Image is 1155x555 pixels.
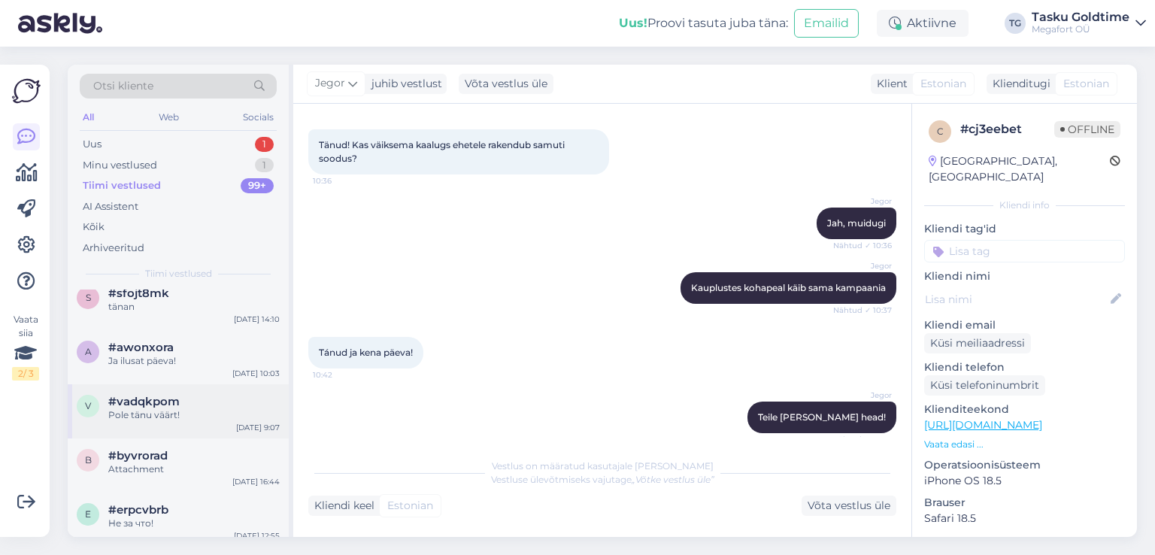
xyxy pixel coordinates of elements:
[827,217,886,229] span: Jah, muidugi
[83,137,102,152] div: Uus
[156,108,182,127] div: Web
[365,76,442,92] div: juhib vestlust
[492,460,714,472] span: Vestlus on määratud kasutajale [PERSON_NAME]
[924,457,1125,473] p: Operatsioonisüsteem
[871,76,908,92] div: Klient
[83,158,157,173] div: Minu vestlused
[833,240,892,251] span: Nähtud ✓ 10:36
[108,449,168,462] span: #byvrorad
[83,199,138,214] div: AI Assistent
[241,178,274,193] div: 99+
[835,260,892,271] span: Jegor
[924,199,1125,212] div: Kliendi info
[236,422,280,433] div: [DATE] 9:07
[232,368,280,379] div: [DATE] 10:03
[924,495,1125,511] p: Brauser
[924,418,1042,432] a: [URL][DOMAIN_NAME]
[255,158,274,173] div: 1
[924,438,1125,451] p: Vaata edasi ...
[802,496,896,516] div: Võta vestlus üle
[758,411,886,423] span: Teile [PERSON_NAME] head!
[85,400,91,411] span: v
[833,305,892,316] span: Nähtud ✓ 10:37
[924,375,1045,396] div: Küsi telefoninumbrit
[794,9,859,38] button: Emailid
[308,498,374,514] div: Kliendi keel
[83,220,105,235] div: Kõik
[108,408,280,422] div: Pole tänu väärt!
[12,77,41,105] img: Askly Logo
[108,462,280,476] div: Attachment
[108,300,280,314] div: tänan
[924,221,1125,237] p: Kliendi tag'id
[85,346,92,357] span: a
[877,10,969,37] div: Aktiivne
[145,267,212,281] span: Tiimi vestlused
[1032,23,1129,35] div: Megafort OÜ
[987,76,1050,92] div: Klienditugi
[315,75,345,92] span: Jegor
[255,137,274,152] div: 1
[108,354,280,368] div: Ja ilusat päeva!
[319,139,567,164] span: Tänud! Kas väiksema kaalugs ehetele rakendub samuti soodus?
[313,369,369,381] span: 10:42
[924,268,1125,284] p: Kliendi nimi
[925,291,1108,308] input: Lisa nimi
[632,474,714,485] i: „Võtke vestlus üle”
[924,402,1125,417] p: Klienditeekond
[387,498,433,514] span: Estonian
[12,367,39,381] div: 2 / 3
[1032,11,1129,23] div: Tasku Goldtime
[1054,121,1120,138] span: Offline
[491,474,714,485] span: Vestluse ülevõtmiseks vajutage
[1063,76,1109,92] span: Estonian
[108,503,168,517] span: #erpcvbrb
[459,74,553,94] div: Võta vestlus üle
[920,76,966,92] span: Estonian
[924,333,1031,353] div: Küsi meiliaadressi
[1005,13,1026,34] div: TG
[232,476,280,487] div: [DATE] 16:44
[313,175,369,187] span: 10:36
[619,14,788,32] div: Proovi tasuta juba täna:
[240,108,277,127] div: Socials
[85,508,91,520] span: e
[108,341,174,354] span: #awonxora
[619,16,647,30] b: Uus!
[319,347,413,358] span: Tánud ja kena päeva!
[80,108,97,127] div: All
[93,78,153,94] span: Otsi kliente
[691,282,886,293] span: Kauplustes kohapeal käib sama kampaania
[924,359,1125,375] p: Kliendi telefon
[835,390,892,401] span: Jegor
[234,314,280,325] div: [DATE] 14:10
[924,473,1125,489] p: iPhone OS 18.5
[12,313,39,381] div: Vaata siia
[929,153,1110,185] div: [GEOGRAPHIC_DATA], [GEOGRAPHIC_DATA]
[832,434,892,445] span: Nähtud ✓ 10:42
[924,317,1125,333] p: Kliendi email
[85,454,92,466] span: b
[83,178,161,193] div: Tiimi vestlused
[960,120,1054,138] div: # cj3eebet
[83,241,144,256] div: Arhiveeritud
[937,126,944,137] span: c
[835,196,892,207] span: Jegor
[924,511,1125,526] p: Safari 18.5
[924,240,1125,262] input: Lisa tag
[108,395,180,408] span: #vadqkpom
[108,287,169,300] span: #sfojt8mk
[1032,11,1146,35] a: Tasku GoldtimeMegafort OÜ
[234,530,280,541] div: [DATE] 12:55
[86,292,91,303] span: s
[108,517,280,530] div: Не за что!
